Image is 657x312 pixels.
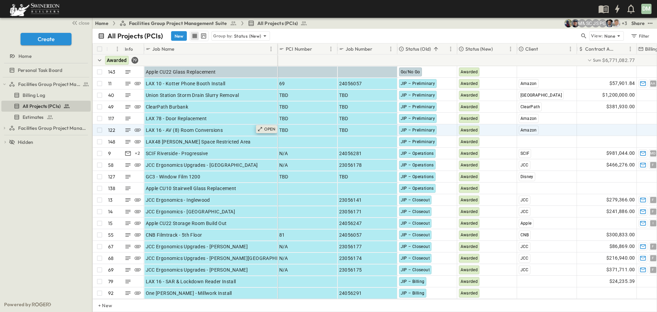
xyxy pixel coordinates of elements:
span: F [652,165,654,165]
span: 23056174 [339,255,362,262]
p: 92 [108,290,114,297]
p: 58 [108,162,114,169]
span: JIP – Preliminary [401,104,435,109]
span: Awarded [461,291,478,296]
span: Awarded [461,93,478,98]
div: Billing Logtest [1,90,91,101]
p: Status (New) [465,46,493,52]
span: JIP – Preliminary [401,128,435,133]
span: $381,930.00 [606,103,635,111]
a: Facilities Group Project Management Suite [9,79,89,89]
span: Awarded [461,244,478,249]
span: Home [18,53,31,60]
img: Aaron Anderson (aaron.anderson@swinerton.com) [612,19,620,27]
span: JCC [520,163,529,167]
button: Sort [109,45,117,53]
span: JCC [520,256,529,261]
span: Amazon [520,116,537,121]
p: 117 [108,115,114,122]
span: $57,901.84 [609,79,635,87]
span: JCC Ergonomics Upgrades - [GEOGRAPHIC_DATA] [146,162,258,169]
button: Sort [432,45,440,53]
span: GC3 - Window Film 1200 [146,173,201,180]
div: Personal Task Boardtest [1,65,91,76]
span: Awarded [461,151,478,156]
nav: breadcrumbs [95,20,311,27]
button: Menu [626,45,634,53]
span: Apple CU22 Storage Room Build Out [146,220,227,227]
span: JIP – Preliminary [401,93,435,98]
span: Amazon [520,128,537,133]
span: LAX 10 - Kotter Phone Booth Install [146,80,226,87]
span: JIP – Closeout [401,267,430,272]
span: Awarded [461,279,478,284]
div: Share [631,20,645,27]
span: $216,940.00 [606,254,635,262]
img: 6c363589ada0b36f064d841b69d3a419a338230e66bb0a533688fa5cc3e9e735.png [8,2,61,16]
span: JIP – Closeout [401,198,430,202]
span: $1,200,000.00 [602,91,635,99]
p: Group by: [213,33,233,39]
p: None [604,33,615,39]
button: row view [191,32,199,40]
button: Menu [387,45,395,53]
span: All Projects (PCIs) [257,20,298,27]
button: Sort [619,45,626,53]
img: Mark Sotelo (mark.sotelo@swinerton.com) [571,19,579,27]
span: JIP – Operations [401,186,434,191]
span: $6,771,082.77 [602,57,635,64]
span: JCC Ergonomics - [GEOGRAPHIC_DATA] [146,208,235,215]
button: Create [21,33,72,45]
img: Joshua Whisenant (josh@tryroger.com) [564,19,572,27]
p: 40 [108,92,114,99]
p: 9 [108,150,111,157]
p: PCI Number [286,46,312,52]
p: 143 [108,68,116,75]
button: Sort [539,45,547,53]
span: Awarded [461,139,478,144]
a: Home [95,20,108,27]
span: Awarded [461,221,478,226]
div: Pat Gil (pgil@swinerton.com) [598,19,607,27]
span: TBD [279,115,288,122]
span: Awarded [461,209,478,214]
span: JIP – Operations [401,151,434,156]
span: JCC [520,209,529,214]
span: TBD [339,103,348,110]
span: N/A [279,150,288,157]
p: All Projects (PCIs) [107,31,163,41]
a: All Projects (PCIs) [1,101,89,111]
span: Awarded [107,58,127,63]
button: Sort [313,45,321,53]
img: Saul Zepeda (saul.zepeda@swinerton.com) [605,19,614,27]
p: 148 [108,138,116,145]
span: 23056141 [339,197,362,203]
span: Awarded [461,81,478,86]
span: JCC [520,267,529,272]
span: TBD [279,92,288,99]
p: + 3 [622,20,629,27]
span: Facilities Group Project Management Suite [18,81,81,88]
div: Facilities Group Project Management Suite (Copy)test [1,123,91,134]
span: Facilities Group Project Management Suite (Copy) [18,125,88,132]
span: $86,869.00 [609,242,635,250]
span: LAX48 [PERSON_NAME] Space Restricted Area [146,138,251,145]
span: N/A [279,243,288,250]
p: Job Name [152,46,174,52]
span: JIP – Billing [401,291,425,296]
button: Sort [176,45,183,53]
span: JIP – Preliminary [401,139,435,144]
span: Awarded [461,104,478,109]
span: $300,833.00 [606,231,635,239]
span: $241,886.00 [606,208,635,215]
span: JIP – Preliminary [401,81,435,86]
span: [GEOGRAPHIC_DATA] [520,93,562,98]
span: Awarded [461,233,478,237]
div: Filter [630,32,650,40]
